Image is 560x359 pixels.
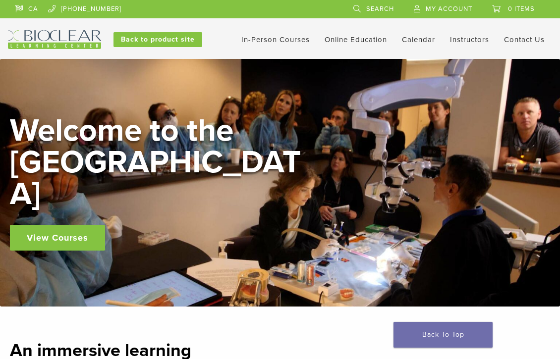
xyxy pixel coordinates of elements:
a: Contact Us [504,35,545,44]
span: My Account [426,5,472,13]
a: View Courses [10,225,105,251]
a: Calendar [402,35,435,44]
h2: Welcome to the [GEOGRAPHIC_DATA] [10,115,307,210]
a: Online Education [325,35,387,44]
span: Search [366,5,394,13]
img: Bioclear [8,30,101,49]
span: 0 items [508,5,535,13]
a: Back To Top [393,322,493,348]
a: Back to product site [113,32,202,47]
a: Instructors [450,35,489,44]
a: In-Person Courses [241,35,310,44]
